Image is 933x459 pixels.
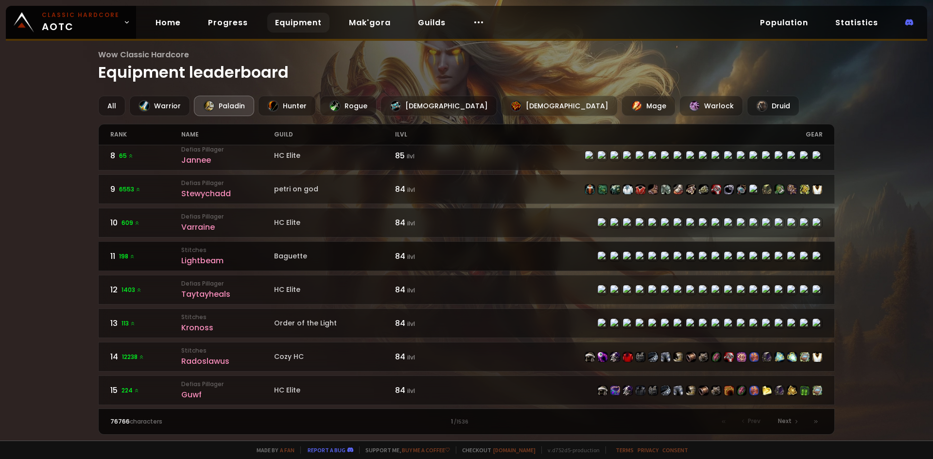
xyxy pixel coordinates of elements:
div: characters [110,417,289,426]
img: item-21625 [749,352,759,362]
small: ilvl [407,353,415,361]
img: item-23001 [737,352,746,362]
img: item-22429 [610,352,620,362]
div: Varraine [181,221,274,233]
div: name [181,124,274,145]
h1: Equipment leaderboard [98,49,835,84]
small: ilvl [407,152,415,160]
div: Paladin [194,96,254,116]
div: Warrior [129,96,190,116]
small: Stitches [181,313,274,322]
img: item-20264 [699,185,708,194]
img: item-23006 [800,352,810,362]
span: Prev [748,417,760,425]
img: item-19140 [724,352,734,362]
div: 84 [395,217,466,229]
span: 76766 [110,417,130,425]
img: item-22430 [686,386,696,395]
div: ilvl [395,124,466,145]
div: [DEMOGRAPHIC_DATA] [380,96,497,116]
small: ilvl [407,186,415,194]
img: item-23006 [812,386,822,395]
span: 1403 [121,286,142,294]
img: item-19950 [737,185,746,194]
a: 121403 Defias PillagerTaytayhealsHC Elite84 ilvlitem-22428item-21712item-22429item-2575item-22425... [98,275,835,305]
a: Terms [616,446,634,454]
a: 15224 Defias PillagerGuwfHC Elite84 ilvlitem-22428item-23036item-22429item-11840item-22425item-22... [98,375,835,405]
img: item-21625 [749,386,759,395]
span: 65 [119,152,134,160]
a: Classic HardcoreAOTC [6,6,136,39]
small: ilvl [407,253,415,261]
div: Warlock [679,96,743,116]
div: Cozy HC [274,352,395,362]
small: Defias Pillager [181,279,274,288]
img: item-21620 [737,386,746,395]
small: Defias Pillager [181,145,274,154]
small: Defias Pillager [181,380,274,389]
a: Buy me a coffee [402,446,450,454]
a: 11198 StitchesLightbeamBaguette84 ilvlitem-22428item-23036item-22429item-2576item-22425item-22431... [98,241,835,271]
div: HC Elite [274,285,395,295]
small: ilvl [407,387,415,395]
div: Order of the Light [274,318,395,328]
div: Lightbeam [181,255,274,267]
img: item-19885 [598,352,607,362]
div: 85 [395,150,466,162]
small: Stitches [181,346,274,355]
span: 224 [121,386,139,395]
div: Kronoss [181,322,274,334]
div: rank [110,124,182,145]
img: item-23056 [775,352,784,362]
img: item-16951 [686,185,696,194]
a: Home [148,13,189,33]
span: Support me, [359,446,450,454]
a: Consent [662,446,688,454]
div: [DEMOGRAPHIC_DATA] [501,96,618,116]
img: item-22424 [686,352,696,362]
img: item-21583 [762,352,772,362]
img: item-16954 [661,185,671,194]
img: item-19145 [636,185,645,194]
div: 12 [110,284,182,296]
div: 8 [110,150,182,162]
a: 10609 Defias PillagerVarraineHC Elite84 ilvlitem-22428item-21712item-22429item-2575item-22425item... [98,208,835,238]
div: HC Elite [274,218,395,228]
div: 84 [395,384,466,396]
a: 1412238 StitchesRadoslawusCozy HC84 ilvlitem-22428item-19885item-22429item-2575item-22425item-224... [98,342,835,372]
small: Stitches [181,246,274,255]
span: 609 [121,219,140,227]
span: Next [778,417,792,425]
img: item-21583 [775,386,784,395]
img: item-18510 [762,185,772,194]
div: 13 [110,317,182,329]
div: HC Elite [274,151,395,161]
div: 10 [110,217,182,229]
img: item-21507 [598,185,607,194]
img: item-5976 [812,185,822,194]
img: item-23036 [610,386,620,395]
a: Progress [200,13,256,33]
small: Classic Hardcore [42,11,120,19]
div: 15 [110,384,182,396]
img: item-5976 [812,352,822,362]
div: Rogue [320,96,377,116]
span: Made by [251,446,294,454]
span: 6553 [119,185,141,194]
span: Checkout [456,446,536,454]
img: item-2576 [623,185,633,194]
img: item-22428 [585,352,595,362]
img: item-22942 [787,386,797,395]
div: Stewychadd [181,187,274,200]
img: item-21210 [724,386,734,395]
div: Baguette [274,251,395,261]
img: item-22426 [711,386,721,395]
div: 84 [395,250,466,262]
img: item-22425 [648,386,658,395]
div: Jannee [181,154,274,166]
span: 198 [119,252,135,261]
small: Defias Pillager [181,179,274,187]
a: 96553 Defias PillagerStewychaddpetri on god84 ilvlitem-16955item-21507item-18810item-2576item-191... [98,174,835,204]
div: 1 [288,417,644,426]
a: 13113 StitchesKronossOrder of the Light84 ilvlitem-22428item-23036item-22429item-859item-22425ite... [98,308,835,338]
